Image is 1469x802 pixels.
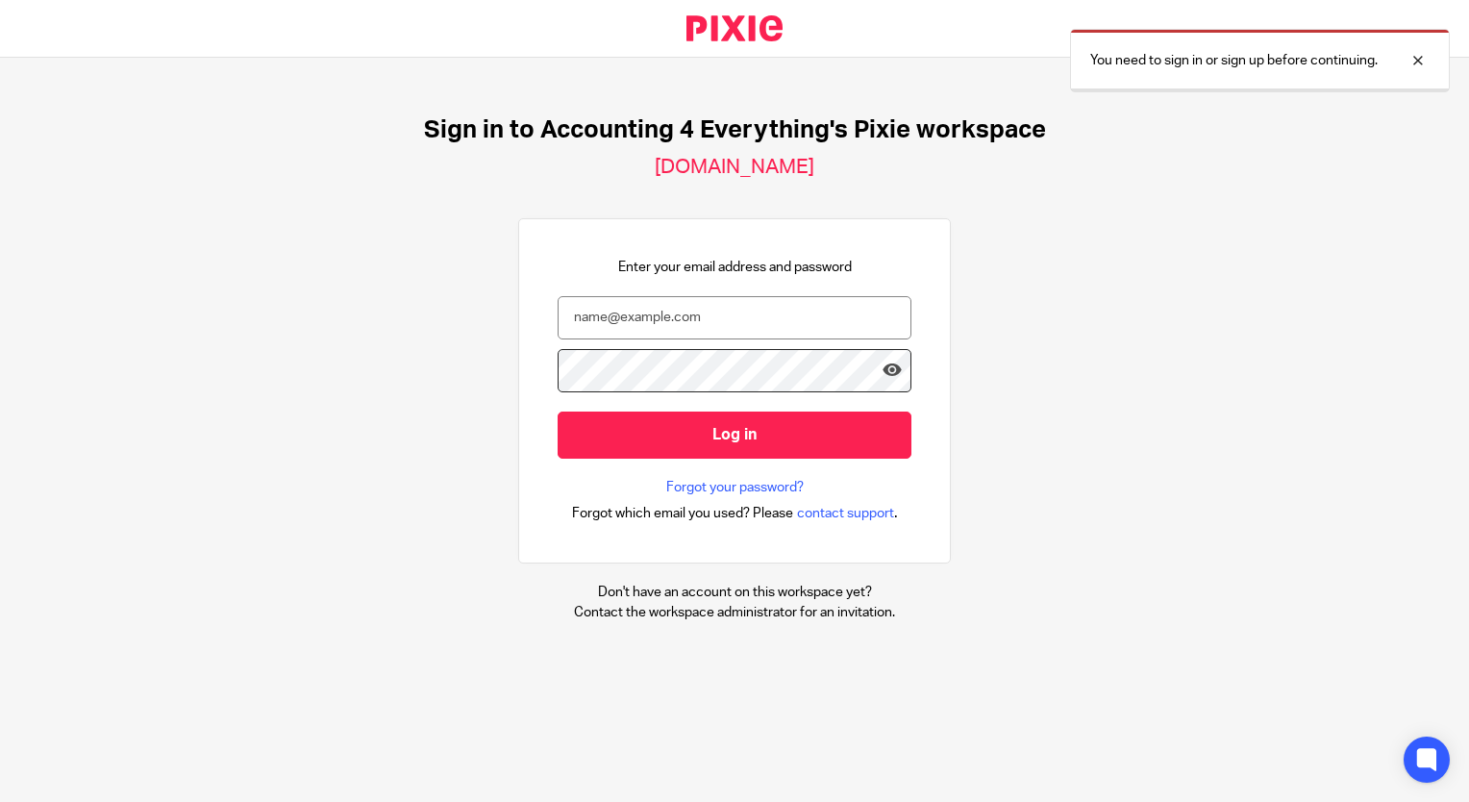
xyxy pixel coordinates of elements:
[797,504,894,523] span: contact support
[1090,51,1378,70] p: You need to sign in or sign up before continuing.
[655,155,814,180] h2: [DOMAIN_NAME]
[424,115,1046,145] h1: Sign in to Accounting 4 Everything's Pixie workspace
[666,478,804,497] a: Forgot your password?
[574,583,895,602] p: Don't have an account on this workspace yet?
[572,504,793,523] span: Forgot which email you used? Please
[558,296,911,339] input: name@example.com
[558,412,911,459] input: Log in
[618,258,852,277] p: Enter your email address and password
[572,502,898,524] div: .
[574,603,895,622] p: Contact the workspace administrator for an invitation.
